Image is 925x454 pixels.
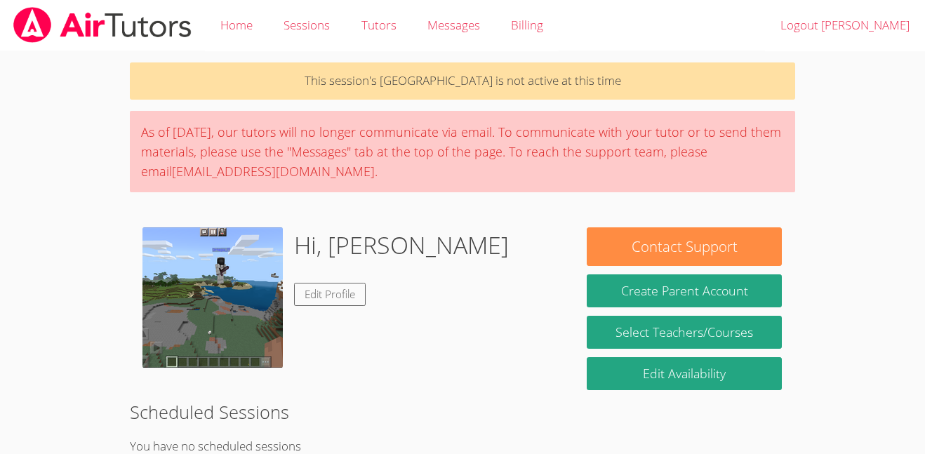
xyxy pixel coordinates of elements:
div: As of [DATE], our tutors will no longer communicate via email. To communicate with your tutor or ... [130,111,796,192]
a: Edit Availability [587,357,782,390]
img: airtutors_banner-c4298cdbf04f3fff15de1276eac7730deb9818008684d7c2e4769d2f7ddbe033.png [12,7,193,43]
button: Contact Support [587,227,782,266]
a: Select Teachers/Courses [587,316,782,349]
a: Edit Profile [294,283,366,306]
button: Create Parent Account [587,274,782,307]
h1: Hi, [PERSON_NAME] [294,227,509,263]
img: 8D6BB4AB-1044-4A66-9FB8-807ED65585EC.png [142,227,283,368]
p: This session's [GEOGRAPHIC_DATA] is not active at this time [130,62,796,100]
h2: Scheduled Sessions [130,399,796,425]
span: Messages [427,17,480,33]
